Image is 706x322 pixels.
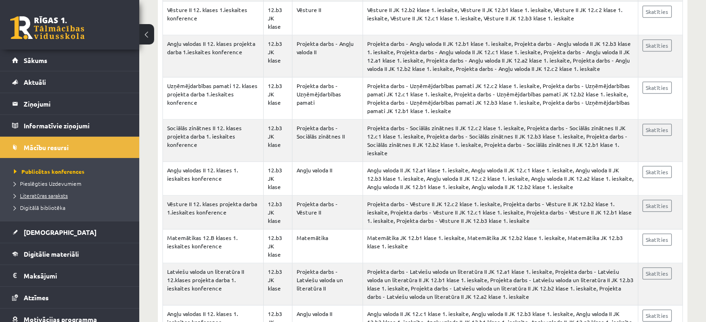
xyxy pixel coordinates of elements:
[14,192,68,199] span: Literatūras saraksts
[24,143,69,152] span: Mācību resursi
[163,1,264,35] td: Vēsture II 12. klases 1.ieskaites konference
[24,78,46,86] span: Aktuāli
[264,229,292,263] td: 12.b3 JK klase
[12,71,128,93] a: Aktuāli
[363,196,638,229] td: Projekta darbs - Vēsture II JK 12.c2 klase 1. ieskaite, Projekta darbs - Vēsture II JK 12.b2 klas...
[12,50,128,71] a: Sākums
[14,180,81,187] span: Pieslēgties Uzdevumiem
[642,309,672,322] a: Skatīties
[14,203,130,212] a: Digitālā bibliotēka
[642,82,672,94] a: Skatīties
[264,196,292,229] td: 12.b3 JK klase
[12,93,128,114] a: Ziņojumi
[10,16,84,39] a: Rīgas 1. Tālmācības vidusskola
[363,120,638,162] td: Projekta darbs - Sociālās zinātnes II JK 12.c2 klase 1. ieskaite, Projekta darbs - Sociālās zināt...
[363,162,638,196] td: Angļu valoda II JK 12.a1 klase 1. ieskaite, Angļu valoda II JK 12.c1 klase 1. ieskaite, Angļu val...
[14,204,65,211] span: Digitālā bibliotēka
[163,263,264,305] td: Latviešu valoda un literatūra II 12.klases projekta darba 1. ieskaites konference
[24,115,128,136] legend: Informatīvie ziņojumi
[264,1,292,35] td: 12.b3 JK klase
[12,287,128,308] a: Atzīmes
[12,243,128,265] a: Digitālie materiāli
[363,1,638,35] td: Vēsture II JK 12.b2 klase 1. ieskaite, Vēsture II JK 12.b1 klase 1. ieskaite, Vēsture II JK 12.c2...
[24,265,128,286] legend: Maksājumi
[24,56,47,64] span: Sākums
[264,120,292,162] td: 12.b3 JK klase
[163,35,264,77] td: Angļu valodas II 12. klases projekta darba 1.ieskaites konference
[292,120,363,162] td: Projekta darbs - Sociālās zinātnes II
[292,35,363,77] td: Projekta darbs - Angļu valoda II
[24,228,97,236] span: [DEMOGRAPHIC_DATA]
[292,77,363,120] td: Projekta darbs - Uzņēmējdarbības pamati
[163,196,264,229] td: Vēsture II 12. klases projekta darba 1.ieskaites konference
[642,267,672,279] a: Skatīties
[642,234,672,246] a: Skatīties
[363,263,638,305] td: Projekta darbs - Latviešu valoda un literatūra II JK 12.a1 klase 1. ieskaite, Projekta darbs - La...
[363,77,638,120] td: Projekta darbs - Uzņēmējdarbības pamati JK 12.c2 klase 1. ieskaite, Projekta darbs - Uzņēmējdarbī...
[14,179,130,188] a: Pieslēgties Uzdevumiem
[264,263,292,305] td: 12.b3 JK klase
[12,221,128,243] a: [DEMOGRAPHIC_DATA]
[642,200,672,212] a: Skatīties
[292,1,363,35] td: Vēsture II
[163,120,264,162] td: Sociālās zinātnes II 12. klases projekta darba 1. ieskaites konference
[642,166,672,178] a: Skatīties
[12,137,128,158] a: Mācību resursi
[12,265,128,286] a: Maksājumi
[12,115,128,136] a: Informatīvie ziņojumi
[642,39,672,51] a: Skatīties
[264,77,292,120] td: 12.b3 JK klase
[14,191,130,200] a: Literatūras saraksts
[264,35,292,77] td: 12.b3 JK klase
[292,263,363,305] td: Projekta darbs - Latviešu valoda un literatūra II
[264,162,292,196] td: 12.b3 JK klase
[642,124,672,136] a: Skatīties
[163,229,264,263] td: Matemātikas 12.B klases 1. ieskaites konference
[24,250,79,258] span: Digitālie materiāli
[642,6,672,18] a: Skatīties
[363,229,638,263] td: Matemātika JK 12.b1 klase 1. ieskaite, Matemātika JK 12.b2 klase 1. ieskaite, Matemātika JK 12.b3...
[14,168,84,175] span: Publicētas konferences
[292,229,363,263] td: Matemātika
[14,167,130,176] a: Publicētas konferences
[163,77,264,120] td: Uzņēmējdarbības pamati 12. klases projekta darba 1.ieskaites konference
[24,93,128,114] legend: Ziņojumi
[24,293,49,302] span: Atzīmes
[292,162,363,196] td: Angļu valoda II
[292,196,363,229] td: Projekta darbs - Vēsture II
[363,35,638,77] td: Projekta darbs - Angļu valoda II JK 12.b1 klase 1. ieskaite, Projekta darbs - Angļu valoda II JK ...
[163,162,264,196] td: Angļu valodas II 12. klases 1. ieskaites konference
